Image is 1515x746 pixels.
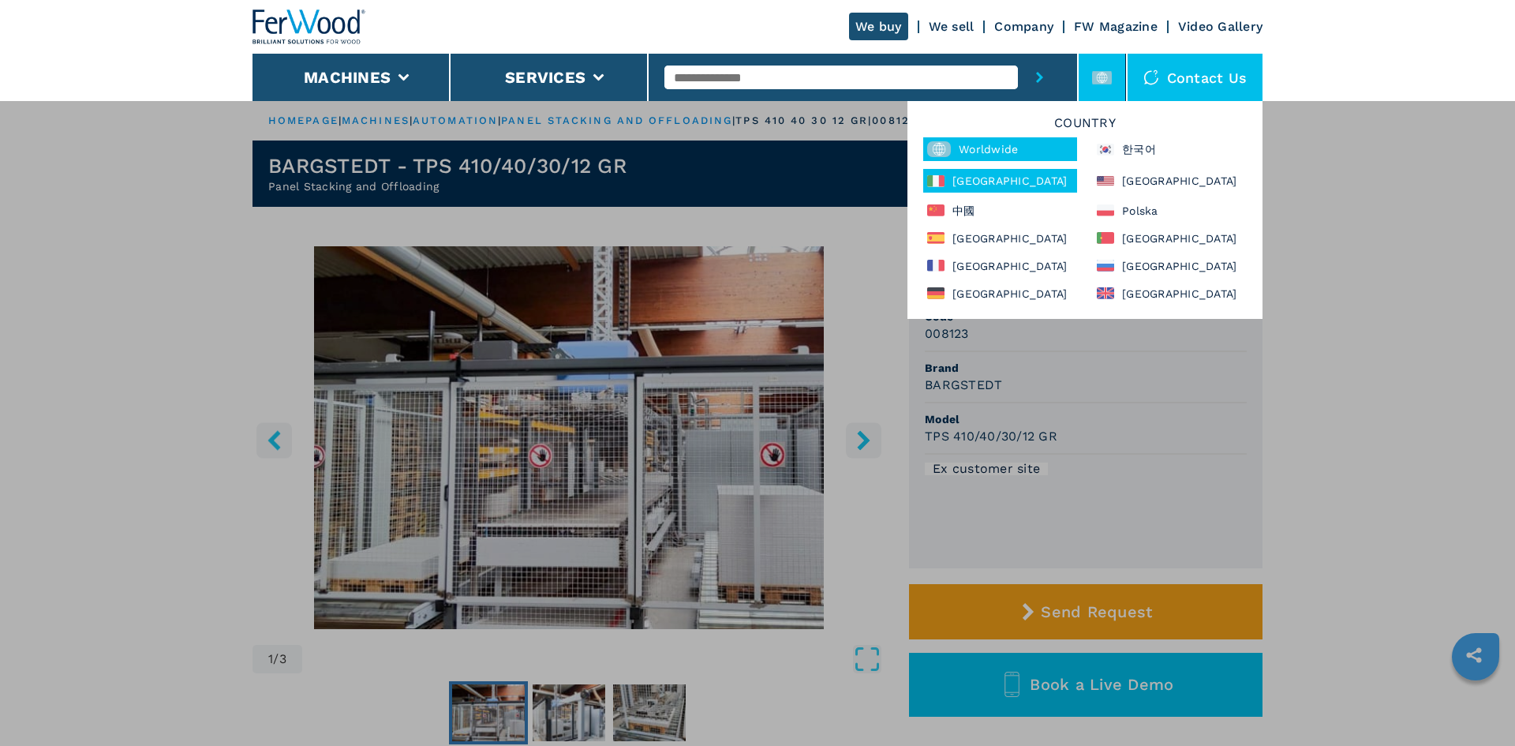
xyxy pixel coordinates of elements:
div: [GEOGRAPHIC_DATA] [923,169,1077,193]
div: [GEOGRAPHIC_DATA] [1093,228,1247,248]
a: FW Magazine [1074,19,1158,34]
a: We sell [929,19,974,34]
div: [GEOGRAPHIC_DATA] [923,256,1077,276]
div: [GEOGRAPHIC_DATA] [923,283,1077,303]
a: Video Gallery [1178,19,1262,34]
div: Contact us [1128,54,1263,101]
div: Worldwide [923,137,1077,161]
div: 한국어 [1093,137,1247,161]
button: Machines [304,68,391,87]
img: Contact us [1143,69,1159,85]
div: [GEOGRAPHIC_DATA] [923,228,1077,248]
div: 中國 [923,201,1077,220]
img: Ferwood [252,9,366,44]
h6: Country [915,117,1255,137]
div: [GEOGRAPHIC_DATA] [1093,283,1247,303]
a: We buy [849,13,908,40]
div: [GEOGRAPHIC_DATA] [1093,169,1247,193]
button: Services [505,68,585,87]
a: Company [994,19,1053,34]
div: Polska [1093,201,1247,220]
div: [GEOGRAPHIC_DATA] [1093,256,1247,276]
button: submit-button [1018,54,1061,101]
